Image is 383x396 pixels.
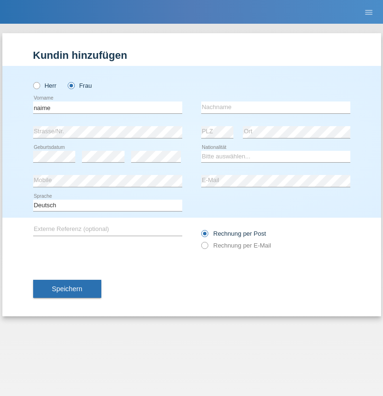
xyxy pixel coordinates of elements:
input: Herr [33,82,39,88]
h1: Kundin hinzufügen [33,49,350,61]
input: Rechnung per E-Mail [201,242,207,254]
button: Speichern [33,280,101,298]
input: Frau [68,82,74,88]
a: menu [359,9,378,15]
input: Rechnung per Post [201,230,207,242]
label: Rechnung per Post [201,230,266,237]
label: Rechnung per E-Mail [201,242,271,249]
span: Speichern [52,285,82,293]
i: menu [364,8,374,17]
label: Frau [68,82,92,89]
label: Herr [33,82,57,89]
